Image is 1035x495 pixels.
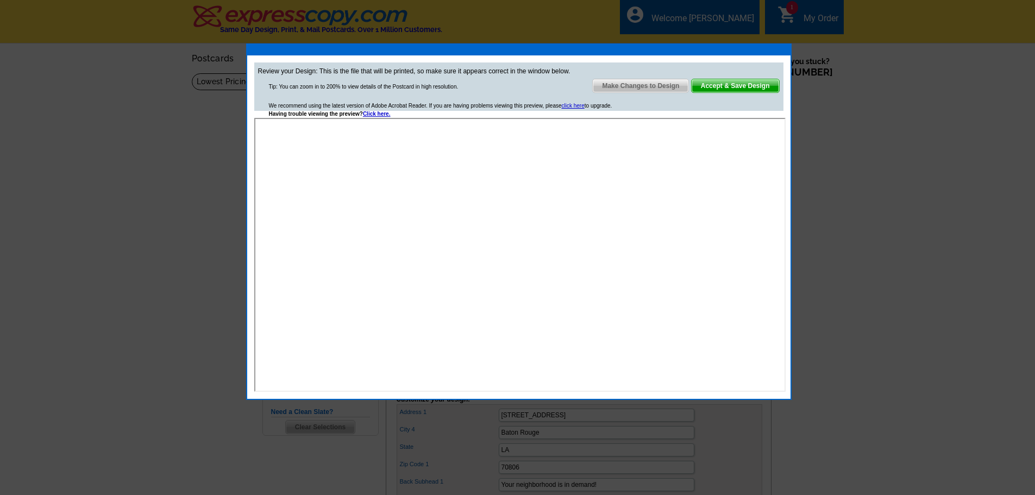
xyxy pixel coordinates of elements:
[593,79,688,92] span: Make Changes to Design
[818,242,1035,495] iframe: LiveChat chat widget
[691,79,780,93] a: Accept & Save Design
[269,102,612,118] div: We recommend using the latest version of Adobe Acrobat Reader. If you are having problems viewing...
[692,79,779,92] span: Accept & Save Design
[254,62,783,111] div: Review your Design: This is the file that will be printed, so make sure it appears correct in the...
[269,83,459,91] div: Tip: You can zoom in to 200% to view details of the Postcard in high resolution.
[363,111,391,117] a: Click here.
[269,111,391,117] strong: Having trouble viewing the preview?
[562,103,585,109] a: click here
